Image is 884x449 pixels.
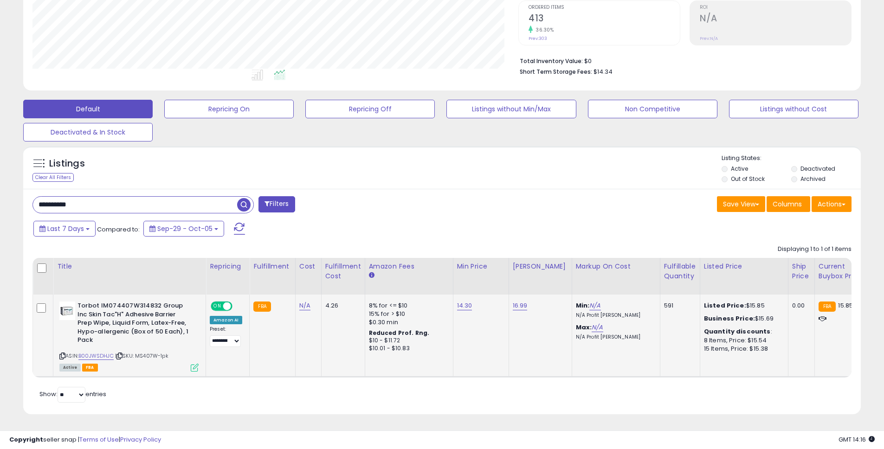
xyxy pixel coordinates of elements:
[800,165,835,173] label: Deactivated
[722,154,861,163] p: Listing States:
[369,337,446,345] div: $10 - $11.72
[457,262,505,271] div: Min Price
[47,224,84,233] span: Last 7 Days
[369,301,446,310] div: 8% for <= $10
[143,221,224,237] button: Sep-29 - Oct-05
[79,435,119,444] a: Terms of Use
[212,302,223,310] span: ON
[704,345,781,353] div: 15 Items, Price: $15.38
[529,5,680,10] span: Ordered Items
[576,301,590,310] b: Min:
[704,314,755,323] b: Business Price:
[819,262,866,281] div: Current Buybox Price
[576,262,656,271] div: Markup on Cost
[120,435,161,444] a: Privacy Policy
[812,196,852,212] button: Actions
[513,262,568,271] div: [PERSON_NAME]
[39,390,106,398] span: Show: entries
[700,13,851,26] h2: N/A
[520,55,845,66] li: $0
[664,262,696,281] div: Fulfillable Quantity
[767,196,810,212] button: Columns
[513,301,528,310] a: 16.99
[704,301,746,310] b: Listed Price:
[325,301,358,310] div: 4.26
[704,336,781,345] div: 8 Items, Price: $15.54
[731,175,765,183] label: Out of Stock
[704,301,781,310] div: $15.85
[9,435,43,444] strong: Copyright
[704,314,781,323] div: $15.69
[369,318,446,327] div: $0.30 min
[704,327,771,336] b: Quantity discounts
[9,436,161,444] div: seller snap | |
[664,301,693,310] div: 591
[305,100,435,118] button: Repricing Off
[529,36,547,41] small: Prev: 303
[704,327,781,336] div: :
[369,310,446,318] div: 15% for > $10
[231,302,246,310] span: OFF
[700,36,718,41] small: Prev: N/A
[729,100,858,118] button: Listings without Cost
[82,364,98,372] span: FBA
[520,68,592,76] b: Short Term Storage Fees:
[210,316,242,324] div: Amazon AI
[59,301,75,320] img: 31bGfSFRFbL._SL40_.jpg
[778,245,852,254] div: Displaying 1 to 1 of 1 items
[164,100,294,118] button: Repricing On
[576,323,592,332] b: Max:
[299,262,317,271] div: Cost
[576,312,653,319] p: N/A Profit [PERSON_NAME]
[369,271,374,280] small: Amazon Fees.
[97,225,140,234] span: Compared to:
[253,262,291,271] div: Fulfillment
[589,301,600,310] a: N/A
[33,221,96,237] button: Last 7 Days
[115,352,168,359] span: | SKU: MS407W-1pk
[731,165,748,173] label: Active
[78,352,114,360] a: B00JWSDHJC
[299,301,310,310] a: N/A
[839,435,875,444] span: 2025-10-13 14:16 GMT
[800,175,826,183] label: Archived
[59,301,199,370] div: ASIN:
[819,301,836,312] small: FBA
[59,364,81,372] span: All listings currently available for purchase on Amazon
[253,301,271,312] small: FBA
[23,100,153,118] button: Default
[773,199,802,209] span: Columns
[792,301,807,310] div: 0.00
[446,100,576,118] button: Listings without Min/Max
[533,26,554,33] small: 36.30%
[157,224,213,233] span: Sep-29 - Oct-05
[369,329,430,337] b: Reduced Prof. Rng.
[838,301,853,310] span: 15.85
[717,196,765,212] button: Save View
[592,323,603,332] a: N/A
[369,262,449,271] div: Amazon Fees
[325,262,361,281] div: Fulfillment Cost
[23,123,153,141] button: Deactivated & In Stock
[77,301,190,347] b: Torbot IM074407W314832 Group Inc Skin Tac"H" Adhesive Barrier Prep Wipe, Liquid Form, Latex-Free,...
[369,345,446,353] div: $10.01 - $10.83
[576,334,653,340] p: N/A Profit [PERSON_NAME]
[258,196,295,212] button: Filters
[594,67,613,76] span: $14.34
[210,262,245,271] div: Repricing
[704,262,784,271] div: Listed Price
[520,57,583,65] b: Total Inventory Value:
[210,326,242,347] div: Preset:
[700,5,851,10] span: ROI
[529,13,680,26] h2: 413
[57,262,202,271] div: Title
[32,173,74,182] div: Clear All Filters
[588,100,717,118] button: Non Competitive
[792,262,811,281] div: Ship Price
[572,258,660,295] th: The percentage added to the cost of goods (COGS) that forms the calculator for Min & Max prices.
[49,157,85,170] h5: Listings
[457,301,472,310] a: 14.30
